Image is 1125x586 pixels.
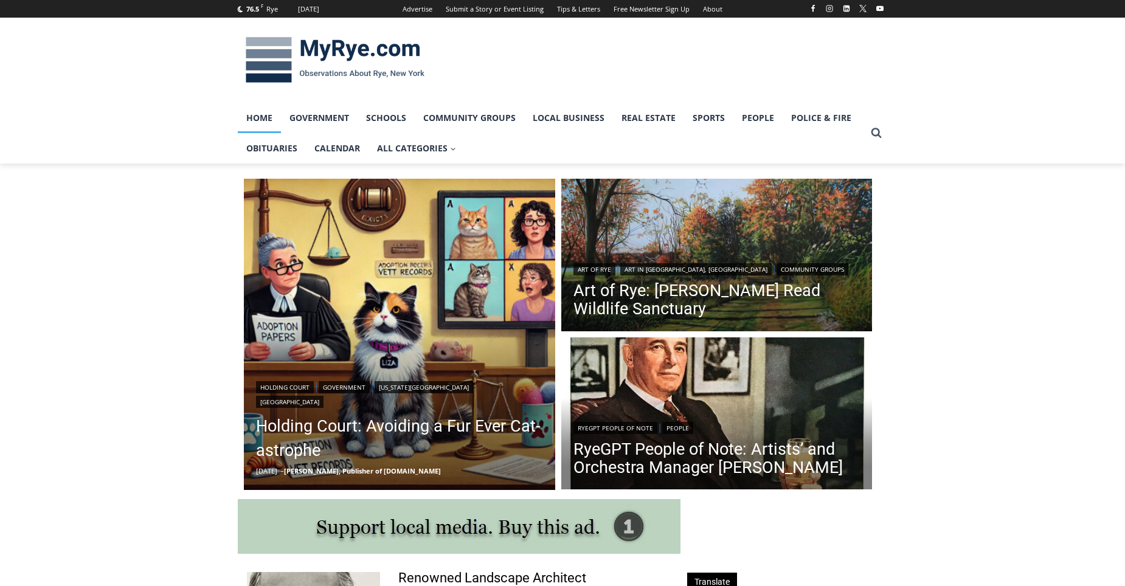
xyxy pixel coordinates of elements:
[573,422,657,434] a: RyeGPT People of Note
[256,381,314,393] a: Holding Court
[573,440,860,477] a: RyeGPT People of Note: Artists’ and Orchestra Manager [PERSON_NAME]
[573,263,615,275] a: Art of Rye
[865,122,887,144] button: View Search Form
[561,337,873,493] img: (PHOTO: Lord Calvert Whiskey ad, featuring Arthur Judson, 1946. Public Domain.)
[806,1,820,16] a: Facebook
[684,103,733,133] a: Sports
[415,103,524,133] a: Community Groups
[284,466,441,475] a: [PERSON_NAME], Publisher of [DOMAIN_NAME]
[613,103,684,133] a: Real Estate
[319,381,370,393] a: Government
[298,4,319,15] div: [DATE]
[839,1,854,16] a: Linkedin
[256,414,543,463] a: Holding Court: Avoiding a Fur Ever Cat-astrophe
[783,103,860,133] a: Police & Fire
[256,396,324,408] a: [GEOGRAPHIC_DATA]
[822,1,837,16] a: Instagram
[524,103,613,133] a: Local Business
[573,281,860,318] a: Art of Rye: [PERSON_NAME] Read Wildlife Sanctuary
[280,466,284,475] span: –
[620,263,772,275] a: Art in [GEOGRAPHIC_DATA], [GEOGRAPHIC_DATA]
[573,419,860,434] div: |
[777,263,848,275] a: Community Groups
[733,103,783,133] a: People
[246,4,259,13] span: 76.5
[375,381,473,393] a: [US_STATE][GEOGRAPHIC_DATA]
[358,103,415,133] a: Schools
[561,337,873,493] a: Read More RyeGPT People of Note: Artists’ and Orchestra Manager Arthur Judson
[238,499,680,554] img: support local media, buy this ad
[256,466,277,475] time: [DATE]
[281,103,358,133] a: Government
[256,379,543,408] div: | | |
[238,103,865,164] nav: Primary Navigation
[561,179,873,334] img: (PHOTO: Edith G. Read Wildlife Sanctuary (Acrylic 12x24). Trail along Playland Lake. By Elizabeth...
[266,4,278,15] div: Rye
[561,179,873,334] a: Read More Art of Rye: Edith G. Read Wildlife Sanctuary
[238,103,281,133] a: Home
[244,179,555,490] img: DALLE 2025-08-10 Holding Court - humorous cat custody trial
[238,133,306,164] a: Obituaries
[244,179,555,490] a: Read More Holding Court: Avoiding a Fur Ever Cat-astrophe
[573,261,860,275] div: | |
[873,1,887,16] a: YouTube
[238,29,432,92] img: MyRye.com
[261,2,263,9] span: F
[377,142,456,155] span: All Categories
[856,1,870,16] a: X
[306,133,369,164] a: Calendar
[662,422,693,434] a: People
[369,133,465,164] a: All Categories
